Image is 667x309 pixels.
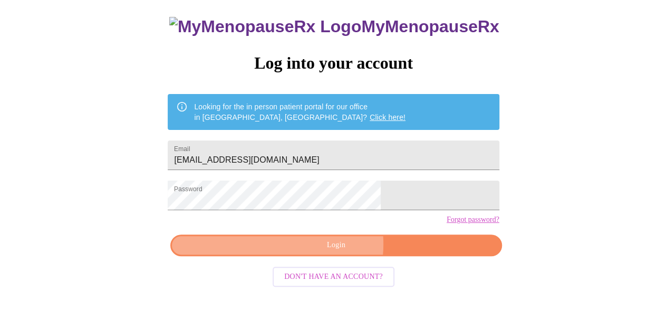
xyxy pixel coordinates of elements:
[194,97,405,127] div: Looking for the in person patient portal for our office in [GEOGRAPHIC_DATA], [GEOGRAPHIC_DATA]?
[182,239,489,252] span: Login
[170,235,501,256] button: Login
[169,17,361,36] img: MyMenopauseRx Logo
[370,113,405,121] a: Click here!
[273,267,394,287] button: Don't have an account?
[168,53,499,73] h3: Log into your account
[169,17,499,36] h3: MyMenopauseRx
[284,270,383,284] span: Don't have an account?
[270,271,397,280] a: Don't have an account?
[447,216,499,224] a: Forgot password?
